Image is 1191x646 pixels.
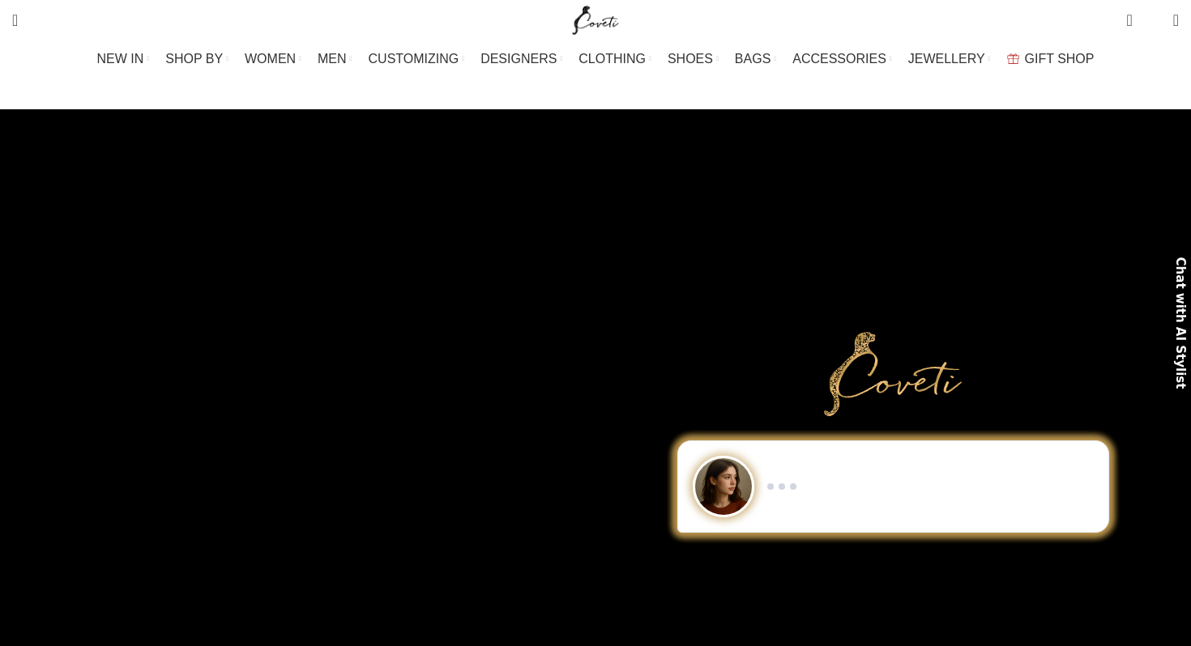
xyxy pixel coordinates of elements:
[616,440,1171,533] div: Chat to Shop demo
[1148,16,1160,28] span: 0
[369,43,465,75] a: CUSTOMIZING
[318,51,347,66] span: MEN
[1128,8,1140,20] span: 0
[908,43,991,75] a: JEWELLERY
[668,51,713,66] span: SHOES
[578,43,651,75] a: CLOTHING
[1007,53,1019,64] img: GiftBag
[97,43,150,75] a: NEW IN
[165,43,228,75] a: SHOP BY
[1007,43,1095,75] a: GIFT SHOP
[569,12,623,26] a: Site logo
[4,4,26,36] a: Search
[4,43,1187,75] div: Main navigation
[1118,4,1140,36] a: 0
[245,43,301,75] a: WOMEN
[480,51,557,66] span: DESIGNERS
[1145,4,1161,36] div: My Wishlist
[1025,51,1095,66] span: GIFT SHOP
[908,51,985,66] span: JEWELLERY
[668,43,719,75] a: SHOES
[165,51,223,66] span: SHOP BY
[97,51,144,66] span: NEW IN
[578,51,646,66] span: CLOTHING
[480,43,562,75] a: DESIGNERS
[369,51,459,66] span: CUSTOMIZING
[245,51,296,66] span: WOMEN
[824,332,962,416] img: Primary Gold
[318,43,352,75] a: MEN
[792,51,886,66] span: ACCESSORIES
[735,43,776,75] a: BAGS
[735,51,771,66] span: BAGS
[792,43,892,75] a: ACCESSORIES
